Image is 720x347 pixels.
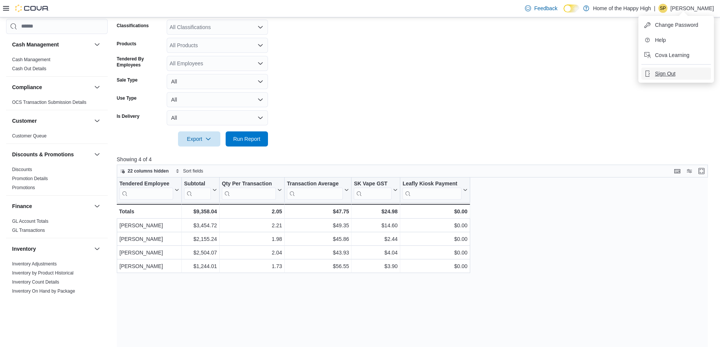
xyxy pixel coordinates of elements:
[178,131,220,147] button: Export
[12,100,87,105] a: OCS Transaction Submission Details
[184,207,217,216] div: $9,358.04
[354,180,392,188] div: SK Vape GST
[184,180,211,188] div: Subtotal
[641,34,711,46] button: Help
[12,202,91,210] button: Finance
[564,12,564,13] span: Dark Mode
[119,180,173,200] div: Tendered Employee
[403,248,468,257] div: $0.00
[670,4,714,13] p: [PERSON_NAME]
[12,228,45,233] a: GL Transactions
[257,60,263,66] button: Open list of options
[655,36,666,44] span: Help
[354,234,398,244] div: $2.44
[119,262,179,271] div: [PERSON_NAME]
[117,167,172,176] button: 22 columns hidden
[12,219,48,224] a: GL Account Totals
[119,180,179,200] button: Tendered Employee
[12,41,59,48] h3: Cash Management
[15,5,49,12] img: Cova
[233,135,260,143] span: Run Report
[12,117,91,125] button: Customer
[12,279,59,285] span: Inventory Count Details
[660,4,666,13] span: SP
[12,57,50,62] a: Cash Management
[354,180,398,200] button: SK Vape GST
[697,167,706,176] button: Enter fullscreen
[12,185,35,190] a: Promotions
[93,244,102,253] button: Inventory
[117,113,139,119] label: Is Delivery
[184,221,217,230] div: $3,454.72
[12,57,50,63] span: Cash Management
[12,41,91,48] button: Cash Management
[287,180,349,200] button: Transaction Average
[257,42,263,48] button: Open list of options
[117,23,149,29] label: Classifications
[641,49,711,61] button: Cova Learning
[184,180,211,200] div: Subtotal
[655,21,698,29] span: Change Password
[6,217,108,238] div: Finance
[287,180,343,188] div: Transaction Average
[593,4,651,13] p: Home of the Happy High
[354,221,398,230] div: $14.60
[12,167,32,172] a: Discounts
[6,98,108,110] div: Compliance
[184,262,217,271] div: $1,244.01
[12,151,74,158] h3: Discounts & Promotions
[184,180,217,200] button: Subtotal
[403,234,468,244] div: $0.00
[287,234,349,244] div: $45.86
[12,83,91,91] button: Compliance
[183,168,203,174] span: Sort fields
[12,288,75,294] a: Inventory On Hand by Package
[93,150,102,159] button: Discounts & Promotions
[403,221,468,230] div: $0.00
[654,4,655,13] p: |
[167,92,268,107] button: All
[658,4,667,13] div: Samantha Paxman
[287,180,343,200] div: Transaction Average
[534,5,557,12] span: Feedback
[655,70,675,77] span: Sign Out
[12,83,42,91] h3: Compliance
[287,207,349,216] div: $47.75
[222,248,282,257] div: 2.04
[12,218,48,224] span: GL Account Totals
[655,51,689,59] span: Cova Learning
[12,279,59,285] a: Inventory Count Details
[222,207,282,216] div: 2.05
[641,68,711,80] button: Sign Out
[183,131,216,147] span: Export
[12,202,32,210] h3: Finance
[222,221,282,230] div: 2.21
[673,167,682,176] button: Keyboard shortcuts
[117,56,164,68] label: Tendered By Employees
[257,24,263,30] button: Open list of options
[93,40,102,49] button: Cash Management
[354,207,398,216] div: $24.98
[6,165,108,195] div: Discounts & Promotions
[119,234,179,244] div: [PERSON_NAME]
[12,66,46,72] span: Cash Out Details
[354,248,398,257] div: $4.04
[12,270,74,276] span: Inventory by Product Historical
[403,180,461,200] div: Leafly Kiosk Payment
[222,262,282,271] div: 1.73
[167,110,268,125] button: All
[119,248,179,257] div: [PERSON_NAME]
[6,131,108,143] div: Customer
[403,180,468,200] button: Leafly Kiosk Payment
[117,77,138,83] label: Sale Type
[12,261,57,267] a: Inventory Adjustments
[287,221,349,230] div: $49.35
[12,288,75,294] span: Inventory On Hand by Package
[222,180,282,200] button: Qty Per Transaction
[226,131,268,147] button: Run Report
[93,83,102,92] button: Compliance
[172,167,206,176] button: Sort fields
[119,180,173,188] div: Tendered Employee
[12,185,35,191] span: Promotions
[12,245,91,253] button: Inventory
